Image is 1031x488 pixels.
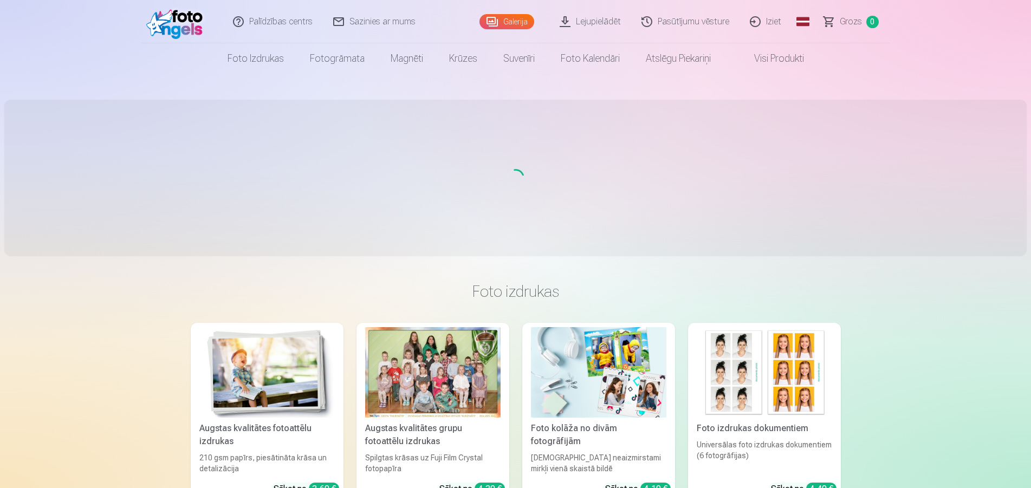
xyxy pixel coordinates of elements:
[361,452,505,474] div: Spilgtas krāsas uz Fuji Film Crystal fotopapīra
[697,327,832,418] img: Foto izdrukas dokumentiem
[692,439,837,474] div: Universālas foto izdrukas dokumentiem (6 fotogrāfijas)
[490,43,548,74] a: Suvenīri
[692,422,837,435] div: Foto izdrukas dokumentiem
[378,43,436,74] a: Magnēti
[479,14,534,29] a: Galerija
[531,327,666,418] img: Foto kolāža no divām fotogrāfijām
[866,16,879,28] span: 0
[436,43,490,74] a: Krūzes
[633,43,724,74] a: Atslēgu piekariņi
[361,422,505,448] div: Augstas kvalitātes grupu fotoattēlu izdrukas
[146,4,209,39] img: /fa1
[297,43,378,74] a: Fotogrāmata
[199,327,335,418] img: Augstas kvalitātes fotoattēlu izdrukas
[527,452,671,474] div: [DEMOGRAPHIC_DATA] neaizmirstami mirkļi vienā skaistā bildē
[527,422,671,448] div: Foto kolāža no divām fotogrāfijām
[724,43,817,74] a: Visi produkti
[840,15,862,28] span: Grozs
[548,43,633,74] a: Foto kalendāri
[195,422,339,448] div: Augstas kvalitātes fotoattēlu izdrukas
[195,452,339,474] div: 210 gsm papīrs, piesātināta krāsa un detalizācija
[215,43,297,74] a: Foto izdrukas
[199,282,832,301] h3: Foto izdrukas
